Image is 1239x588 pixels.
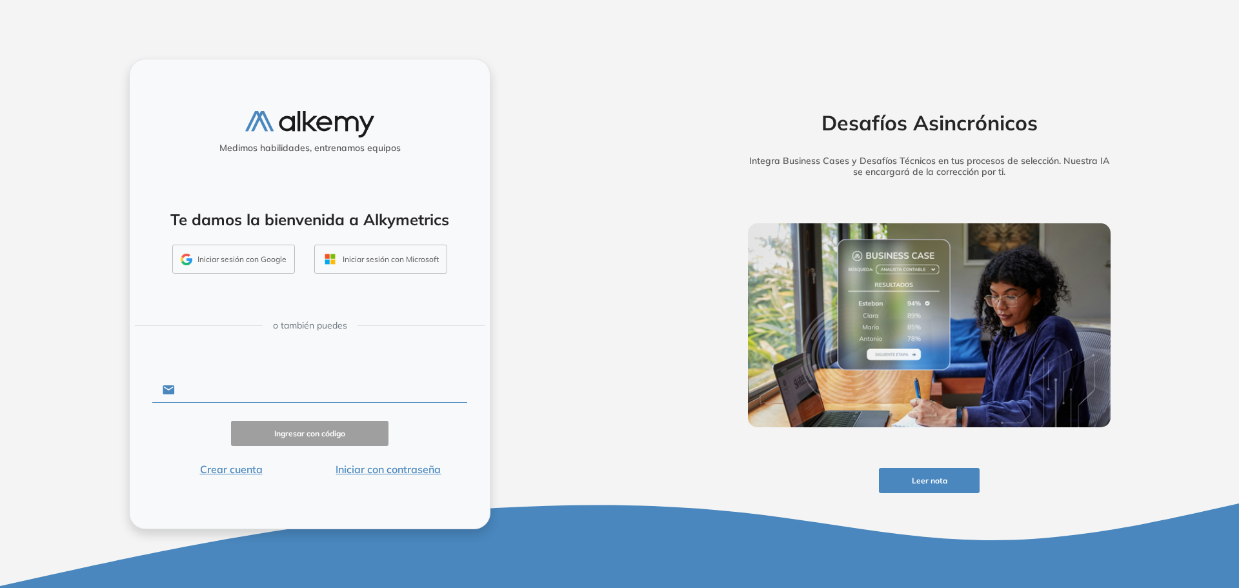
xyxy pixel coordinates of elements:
[181,254,192,265] img: GMAIL_ICON
[152,461,310,477] button: Crear cuenta
[146,210,473,229] h4: Te damos la bienvenida a Alkymetrics
[273,319,347,332] span: o también puedes
[879,468,980,493] button: Leer nota
[728,110,1131,135] h2: Desafíos Asincrónicos
[231,421,388,446] button: Ingresar con código
[748,223,1111,427] img: img-more-info
[135,143,485,154] h5: Medimos habilidades, entrenamos equipos
[172,245,295,274] button: Iniciar sesión con Google
[245,111,374,137] img: logo-alkemy
[310,461,467,477] button: Iniciar con contraseña
[728,156,1131,177] h5: Integra Business Cases y Desafíos Técnicos en tus procesos de selección. Nuestra IA se encargará ...
[323,252,337,267] img: OUTLOOK_ICON
[314,245,447,274] button: Iniciar sesión con Microsoft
